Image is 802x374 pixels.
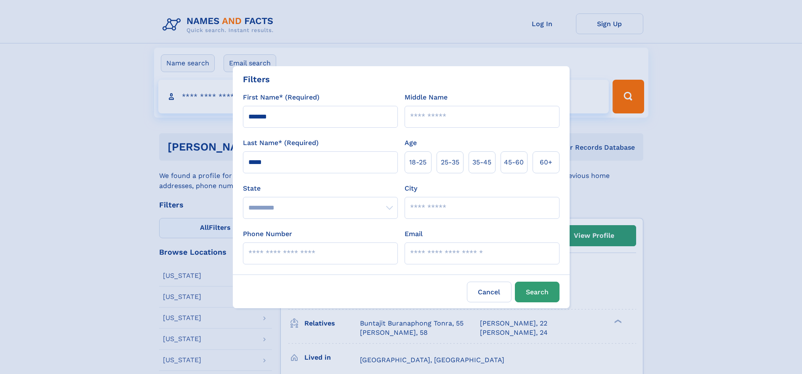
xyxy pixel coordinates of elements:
label: Cancel [467,282,512,302]
label: Middle Name [405,92,448,102]
label: First Name* (Required) [243,92,320,102]
span: 35‑45 [472,157,491,167]
span: 45‑60 [504,157,524,167]
label: Email [405,229,423,239]
button: Search [515,282,560,302]
label: State [243,183,398,194]
label: Last Name* (Required) [243,138,319,148]
label: City [405,183,417,194]
span: 25‑35 [441,157,459,167]
span: 60+ [540,157,552,167]
label: Phone Number [243,229,292,239]
label: Age [405,138,417,148]
span: 18‑25 [409,157,426,167]
div: Filters [243,73,270,86]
